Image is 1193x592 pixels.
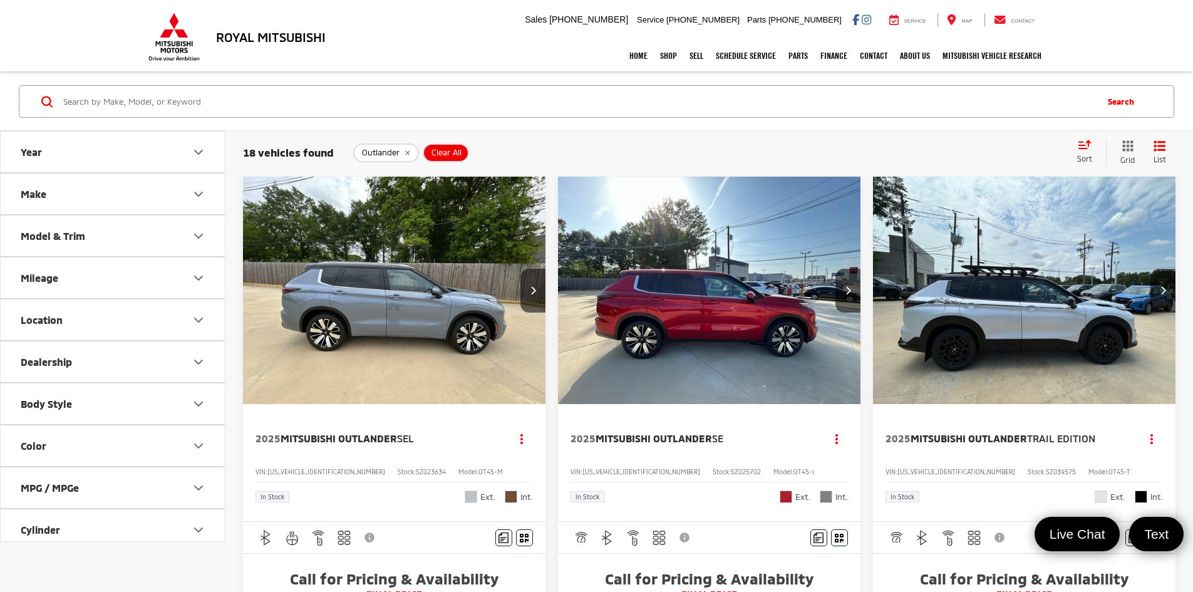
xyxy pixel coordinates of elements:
[398,468,416,475] span: Stock:
[862,14,871,24] a: Instagram: Click to visit our Instagram page
[1,341,226,382] button: DealershipDealership
[557,177,862,405] img: 2025 Mitsubishi Outlander SE
[820,491,832,503] span: Light Gray
[571,569,848,588] span: Call for Pricing & Availability
[1011,18,1035,24] span: Contact
[654,40,683,71] a: Shop
[894,40,936,71] a: About Us
[1088,468,1108,475] span: Model:
[623,40,654,71] a: Home
[683,40,710,71] a: Sell
[1028,468,1046,475] span: Stock:
[571,432,596,444] span: 2025
[872,177,1177,405] img: 2025 Mitsubishi Outlander Trail Edition
[1077,154,1092,163] span: Sort
[256,468,267,475] span: VIN:
[191,522,206,537] div: Cylinder
[216,30,326,44] h3: Royal Mitsubishi
[423,143,469,162] button: Clear All
[281,432,397,444] span: Mitsubishi Outlander
[813,532,824,543] img: Comments
[872,177,1177,404] a: 2025 Mitsubishi Outlander Trail Edition2025 Mitsubishi Outlander Trail Edition2025 Mitsubishi Out...
[21,482,79,494] div: MPG / MPGe
[773,468,793,475] span: Model:
[21,230,85,242] div: Model & Trim
[835,491,848,503] span: Int.
[782,40,814,71] a: Parts: Opens in a new tab
[911,432,1027,444] span: Mitsubishi Outlander
[520,434,523,444] span: dropdown dots
[1144,140,1175,165] button: List View
[731,468,761,475] span: SZ025702
[904,18,926,24] span: Service
[1046,468,1076,475] span: SZ039575
[599,530,615,546] img: Bluetooth®
[146,13,202,61] img: Mitsubishi
[810,529,827,546] button: Comments
[571,432,813,445] a: 2025Mitsubishi OutlanderSE
[891,494,914,500] span: In Stock
[888,530,904,546] img: Adaptive Cruise Control
[353,143,419,162] button: remove Outlander
[571,468,582,475] span: VIN:
[886,432,1128,445] a: 2025Mitsubishi OutlanderTrail Edition
[21,356,72,368] div: Dealership
[1,257,226,298] button: MileageMileage
[191,439,206,454] div: Color
[498,532,509,543] img: Comments
[480,491,495,503] span: Ext.
[525,14,547,24] span: Sales
[1,132,226,172] button: YearYear
[1125,529,1142,546] button: Comments
[311,530,326,546] img: Remote Start
[747,15,766,24] span: Parts
[886,569,1163,588] span: Call for Pricing & Availability
[359,524,381,551] button: View Disclaimer
[1138,526,1175,543] span: Text
[984,14,1045,26] a: Contact
[21,398,72,410] div: Body Style
[1128,532,1139,543] img: Comments
[795,491,810,503] span: Ext.
[256,432,498,445] a: 2025Mitsubishi OutlanderSEL
[1,425,226,466] button: ColorColor
[573,530,589,546] img: Adaptive Cruise Control
[1095,491,1107,503] span: White Diamond/Black Roof
[242,177,547,404] a: 2025 Mitsubishi Outlander SEL2025 Mitsubishi Outlander SEL2025 Mitsubishi Outlander SEL2025 Mitsu...
[191,313,206,328] div: Location
[831,529,848,546] button: Window Sticker
[21,440,46,452] div: Color
[256,432,281,444] span: 2025
[576,494,599,500] span: In Stock
[1,509,226,550] button: CylinderCylinder
[1095,86,1152,117] button: Search
[397,432,414,444] span: SEL
[505,491,517,503] span: Brick Brown
[835,269,860,313] button: Next image
[431,148,462,158] span: Clear All
[21,314,63,326] div: Location
[1106,140,1144,165] button: Grid View
[637,15,664,24] span: Service
[191,271,206,286] div: Mileage
[1154,154,1166,165] span: List
[62,86,1095,117] form: Search by Make, Model, or Keyword
[626,530,641,546] img: Remote Start
[416,468,446,475] span: SZ023634
[1135,491,1147,503] span: Black
[961,18,972,24] span: Map
[478,468,503,475] span: OT45-M
[520,491,533,503] span: Int.
[872,177,1177,404] div: 2025 Mitsubishi Outlander Trail Edition 0
[1,383,226,424] button: Body StyleBody Style
[989,524,1011,551] button: View Disclaimer
[826,428,848,450] button: Actions
[1,467,226,508] button: MPG / MPGeMPG / MPGe
[582,468,700,475] span: [US_VEHICLE_IDENTIFICATION_NUMBER]
[557,177,862,404] a: 2025 Mitsubishi Outlander SE2025 Mitsubishi Outlander SE2025 Mitsubishi Outlander SE2025 Mitsubis...
[258,530,274,546] img: Bluetooth®
[465,491,477,503] span: Moonstone Gray Metallic/Black Roof
[793,468,814,475] span: OT45-I
[21,524,60,536] div: Cylinder
[191,397,206,412] div: Body Style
